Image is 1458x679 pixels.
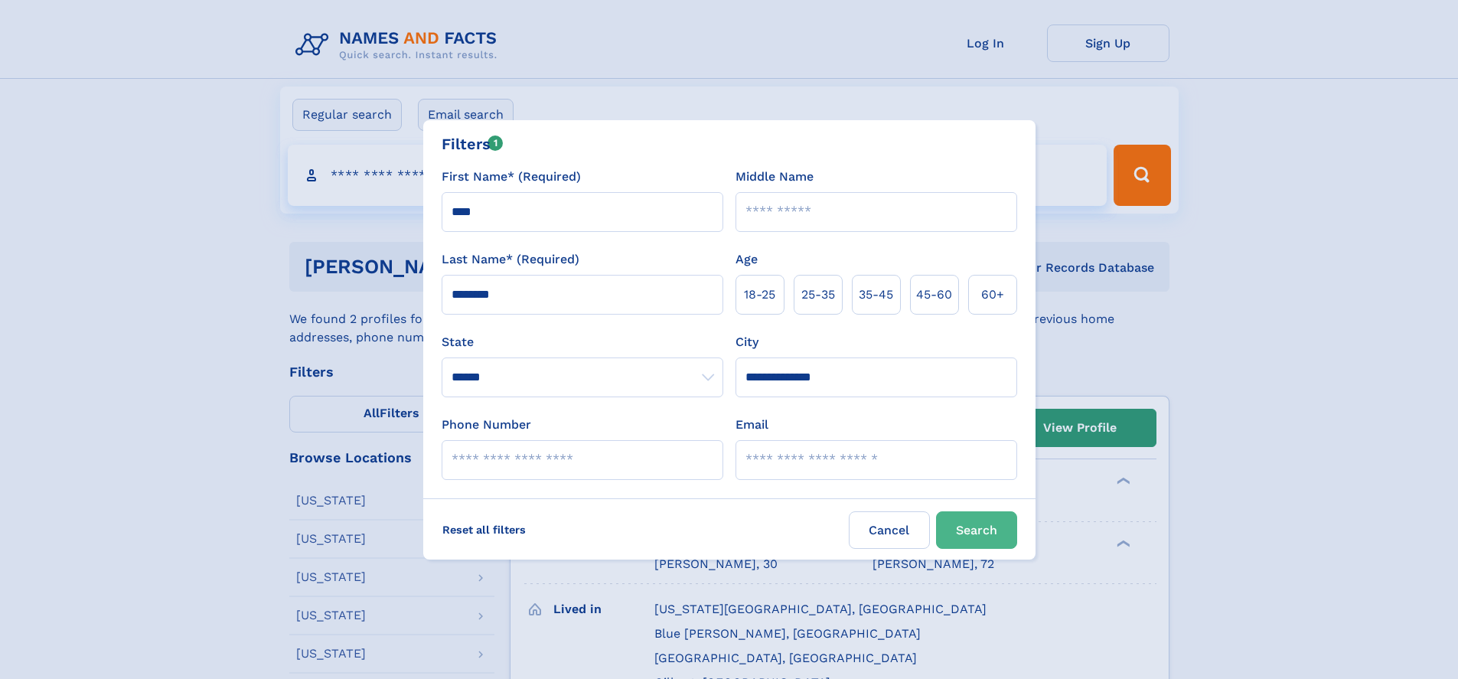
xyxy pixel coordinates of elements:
[442,416,531,434] label: Phone Number
[849,511,930,549] label: Cancel
[981,286,1004,304] span: 60+
[736,416,768,434] label: Email
[736,333,758,351] label: City
[442,250,579,269] label: Last Name* (Required)
[442,333,723,351] label: State
[442,168,581,186] label: First Name* (Required)
[744,286,775,304] span: 18‑25
[442,132,504,155] div: Filters
[801,286,835,304] span: 25‑35
[736,168,814,186] label: Middle Name
[736,250,758,269] label: Age
[432,511,536,548] label: Reset all filters
[859,286,893,304] span: 35‑45
[936,511,1017,549] button: Search
[916,286,952,304] span: 45‑60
